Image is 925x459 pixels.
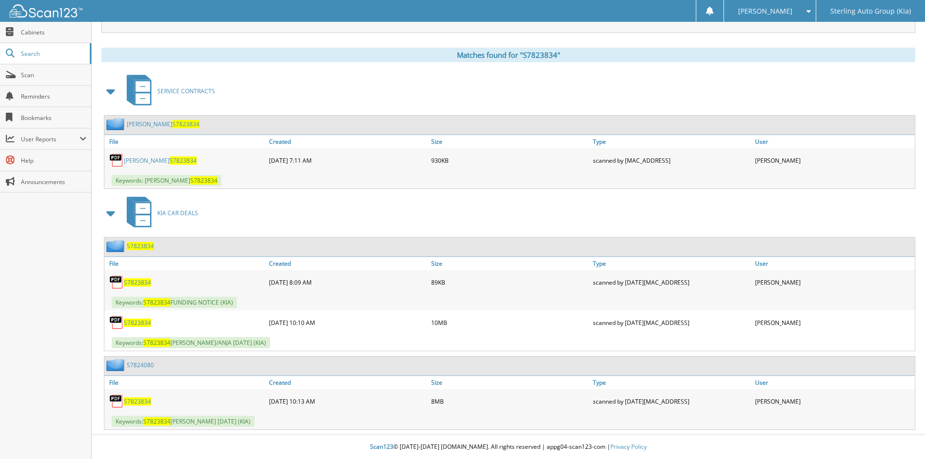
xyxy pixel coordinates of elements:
[267,135,429,148] a: Created
[92,435,925,459] div: © [DATE]-[DATE] [DOMAIN_NAME]. All rights reserved | appg04-scan123-com |
[21,50,85,58] span: Search
[101,48,915,62] div: Matches found for "S7823834"
[267,272,429,292] div: [DATE] 8:09 AM
[157,87,215,95] span: SERVICE CONTRACTS
[190,176,218,185] span: S7823834
[104,376,267,389] a: File
[169,156,197,165] span: S7823834
[127,242,154,250] a: S7823834
[429,313,591,332] div: 10MB
[429,151,591,170] div: 930KB
[590,257,753,270] a: Type
[21,178,86,186] span: Announcements
[106,359,127,371] img: folder2.png
[10,4,83,17] img: scan123-logo-white.svg
[127,361,154,369] a: S7824080
[106,118,127,130] img: folder2.png
[121,72,215,110] a: SERVICE CONTRACTS
[172,120,200,128] span: S7823834
[429,135,591,148] a: Size
[104,135,267,148] a: File
[143,298,170,306] span: S7823834
[21,28,86,36] span: Cabinets
[21,114,86,122] span: Bookmarks
[109,153,124,168] img: PDF.png
[590,151,753,170] div: scanned by [MAC_ADDRESS]
[104,257,267,270] a: File
[429,257,591,270] a: Size
[21,135,80,143] span: User Reports
[112,175,221,186] span: Keywords: [PERSON_NAME]
[157,209,198,217] span: KIA CAR DEALS
[610,442,647,451] a: Privacy Policy
[121,194,198,232] a: KIA CAR DEALS
[753,257,915,270] a: User
[143,339,170,347] span: S7823834
[429,272,591,292] div: 89KB
[112,416,254,427] span: Keywords: [PERSON_NAME] [DATE] (KIA)
[112,297,237,308] span: Keywords: FUNDING NOTICE (KIA)
[590,313,753,332] div: scanned by [DATE][MAC_ADDRESS]
[124,156,197,165] a: [PERSON_NAME]S7823834
[106,240,127,252] img: folder2.png
[753,135,915,148] a: User
[21,156,86,165] span: Help
[267,391,429,411] div: [DATE] 10:13 AM
[112,337,270,348] span: Keywords: [PERSON_NAME]/ANJA [DATE] (KIA)
[876,412,925,459] iframe: Chat Widget
[127,120,200,128] a: [PERSON_NAME]S7823834
[267,151,429,170] div: [DATE] 7:11 AM
[109,315,124,330] img: PDF.png
[753,376,915,389] a: User
[143,417,170,425] span: S7823834
[830,8,911,14] span: Sterling Auto Group (Kia)
[753,272,915,292] div: [PERSON_NAME]
[590,376,753,389] a: Type
[109,394,124,408] img: PDF.png
[590,272,753,292] div: scanned by [DATE][MAC_ADDRESS]
[267,313,429,332] div: [DATE] 10:10 AM
[124,319,151,327] a: S7823834
[753,391,915,411] div: [PERSON_NAME]
[267,257,429,270] a: Created
[21,71,86,79] span: Scan
[370,442,393,451] span: Scan123
[429,391,591,411] div: 8MB
[753,313,915,332] div: [PERSON_NAME]
[21,92,86,101] span: Reminders
[109,275,124,289] img: PDF.png
[590,391,753,411] div: scanned by [DATE][MAC_ADDRESS]
[267,376,429,389] a: Created
[590,135,753,148] a: Type
[429,376,591,389] a: Size
[124,278,151,287] a: S7823834
[753,151,915,170] div: [PERSON_NAME]
[124,397,151,406] a: S7823834
[738,8,792,14] span: [PERSON_NAME]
